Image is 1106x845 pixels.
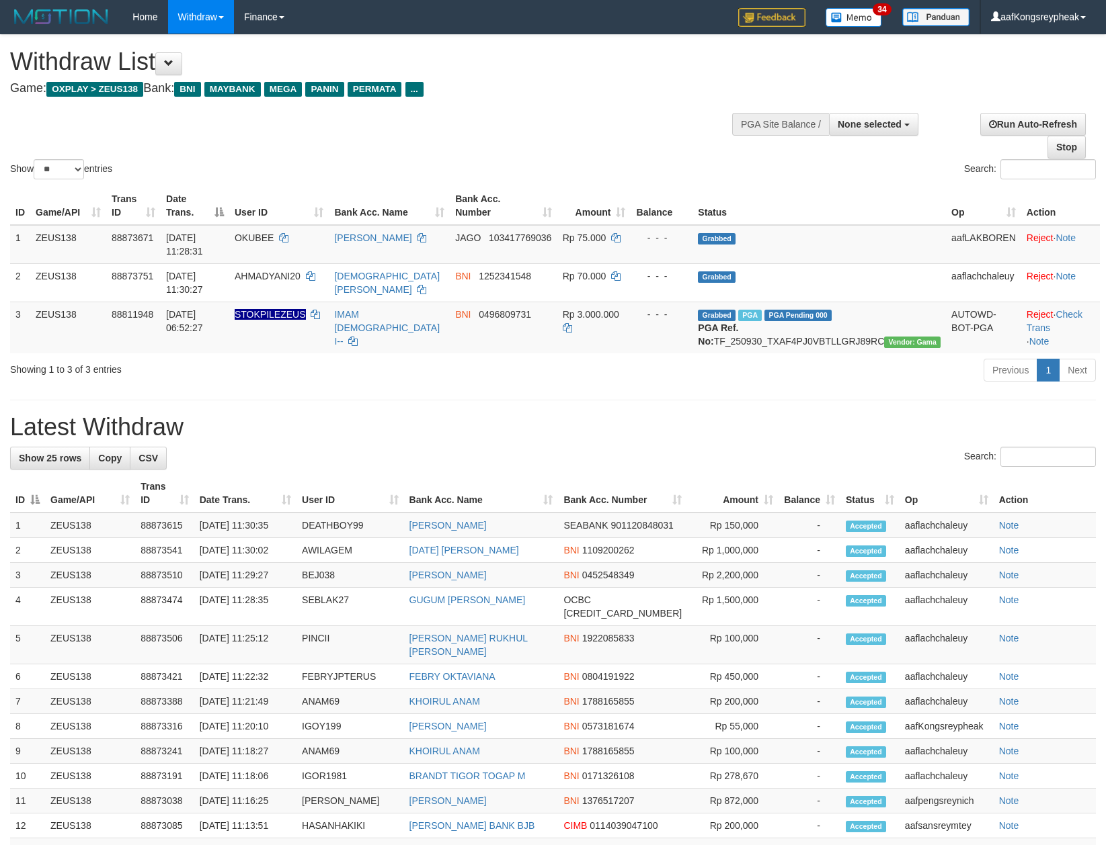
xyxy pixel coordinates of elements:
label: Show entries [10,159,112,179]
td: - [779,689,840,714]
td: 4 [10,588,45,626]
td: 88873421 [135,664,194,689]
td: AWILAGEM [297,538,403,563]
a: IMAM [DEMOGRAPHIC_DATA] I-- [334,309,440,347]
td: [DATE] 11:30:02 [194,538,297,563]
a: Note [1029,336,1050,347]
td: Rp 872,000 [687,789,779,813]
td: Rp 1,500,000 [687,588,779,626]
th: ID: activate to sort column descending [10,474,45,513]
a: Show 25 rows [10,447,90,470]
span: Copy 0114039047100 to clipboard [590,820,658,831]
div: PGA Site Balance / [732,113,829,136]
td: ZEUS138 [30,263,106,302]
td: 2 [10,263,30,302]
th: Balance [631,187,693,225]
span: BNI [563,545,579,555]
td: aaflachchaleuy [900,664,994,689]
a: Note [999,633,1019,643]
td: - [779,789,840,813]
a: Note [999,770,1019,781]
td: ANAM69 [297,689,403,714]
a: FEBRY OKTAVIANA [409,671,496,682]
span: Grabbed [698,310,736,321]
a: [PERSON_NAME] [409,520,487,531]
td: 9 [10,739,45,764]
span: Grabbed [698,233,736,244]
td: 88873506 [135,626,194,664]
span: Rp 75.000 [563,232,606,243]
td: AUTOWD-BOT-PGA [946,302,1021,353]
th: Action [1021,187,1100,225]
td: 12 [10,813,45,838]
span: BNI [563,795,579,806]
input: Search: [1000,447,1096,467]
span: AHMADYANI20 [235,271,301,281]
td: aaflachchaleuy [900,739,994,764]
td: 88873191 [135,764,194,789]
button: None selected [829,113,918,136]
span: Copy 0452548349 to clipboard [582,570,635,580]
span: Copy 1788165855 to clipboard [582,696,635,707]
th: Bank Acc. Name: activate to sort column ascending [404,474,559,513]
td: FEBRYJPTERUS [297,664,403,689]
th: Status [693,187,946,225]
a: CSV [130,447,167,470]
td: 6 [10,664,45,689]
span: Accepted [846,570,886,582]
a: Check Trans [1027,309,1082,333]
a: [PERSON_NAME] [409,721,487,731]
label: Search: [964,447,1096,467]
td: ZEUS138 [45,513,135,538]
td: [DATE] 11:13:51 [194,813,297,838]
a: Note [999,545,1019,555]
td: Rp 450,000 [687,664,779,689]
a: Note [1056,271,1076,281]
td: aafpengsreynich [900,789,994,813]
span: PERMATA [348,82,402,97]
span: Copy 0496809731 to clipboard [479,309,531,320]
th: Status: activate to sort column ascending [840,474,900,513]
a: Note [999,746,1019,756]
th: Game/API: activate to sort column ascending [45,474,135,513]
td: [DATE] 11:29:27 [194,563,297,588]
span: None selected [838,119,902,130]
td: DEATHBOY99 [297,513,403,538]
a: KHOIRUL ANAM [409,746,480,756]
td: - [779,563,840,588]
td: ZEUS138 [45,538,135,563]
td: IGOR1981 [297,764,403,789]
a: [PERSON_NAME] RUKHUL [PERSON_NAME] [409,633,528,657]
a: Note [999,671,1019,682]
span: Rp 3.000.000 [563,309,619,320]
td: · · [1021,302,1100,353]
td: [DATE] 11:25:12 [194,626,297,664]
span: 88873751 [112,271,153,281]
div: Showing 1 to 3 of 3 entries [10,357,450,376]
span: Accepted [846,595,886,607]
td: 1 [10,513,45,538]
th: Amount: activate to sort column ascending [557,187,631,225]
div: - - - [636,231,687,244]
td: aafsansreymtey [900,813,994,838]
td: [DATE] 11:18:27 [194,739,297,764]
td: Rp 150,000 [687,513,779,538]
th: Trans ID: activate to sort column ascending [135,474,194,513]
td: 88873241 [135,739,194,764]
a: Stop [1048,136,1086,159]
td: TF_250930_TXAF4PJ0VBTLLGRJ89RC [693,302,946,353]
td: - [779,626,840,664]
span: Rp 70.000 [563,271,606,281]
td: 3 [10,302,30,353]
a: Note [999,570,1019,580]
span: BNI [174,82,200,97]
a: [PERSON_NAME] [409,570,487,580]
td: 1 [10,225,30,264]
th: Op: activate to sort column ascending [900,474,994,513]
a: [PERSON_NAME] [409,795,487,806]
span: 88811948 [112,309,153,320]
span: CSV [139,453,158,463]
td: aaflachchaleuy [900,538,994,563]
span: SEABANK [563,520,608,531]
span: Grabbed [698,271,736,283]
